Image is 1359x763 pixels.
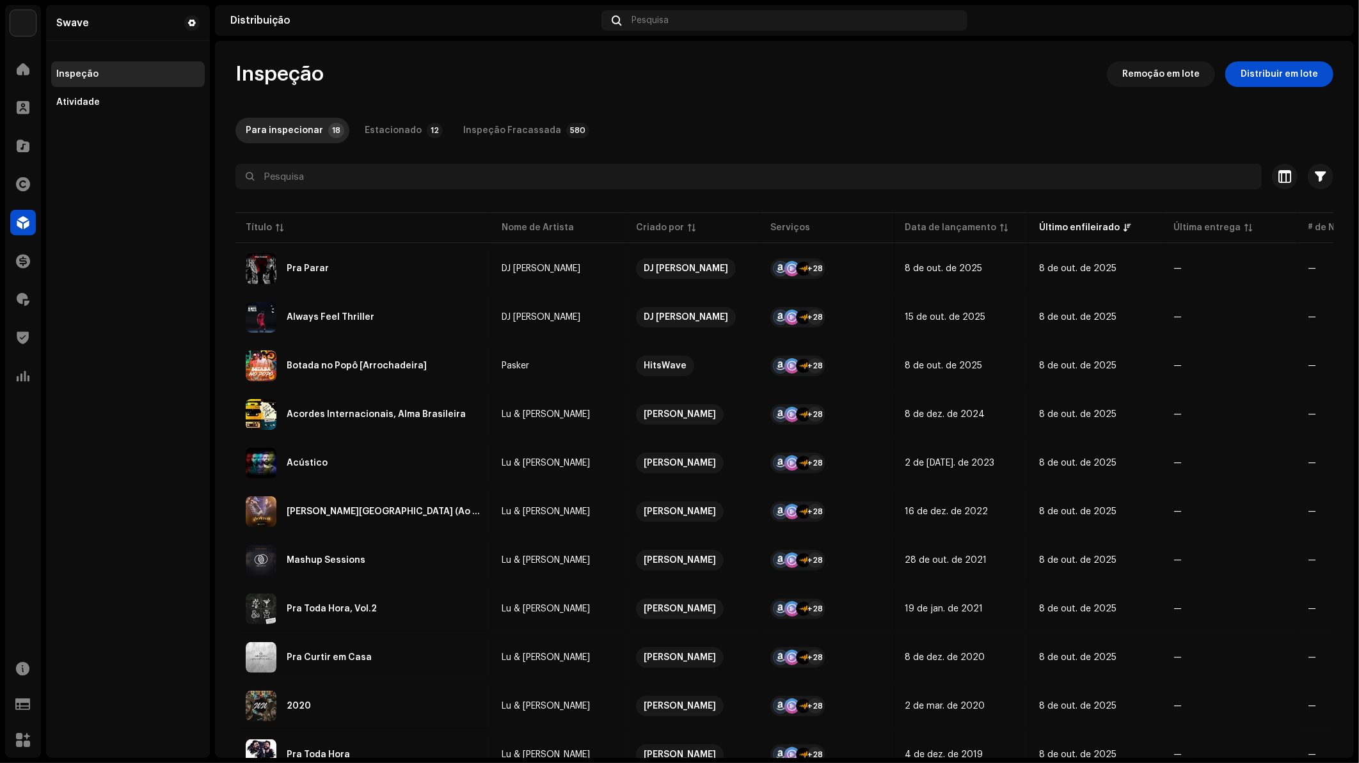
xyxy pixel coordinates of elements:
[636,221,684,234] div: Criado por
[1039,459,1117,468] span: 8 de out. de 2025
[1039,702,1117,711] span: 8 de out. de 2025
[51,61,205,87] re-m-nav-item: Inspeção
[502,313,616,322] span: DJ Antony Achkar
[1039,313,1117,322] span: 8 de out. de 2025
[246,496,276,527] img: dc1ca2bf-1e6a-459d-9d64-fe9d8905cd89
[905,221,996,234] div: Data de lançamento
[905,313,985,322] span: 15 de out. de 2025
[246,594,276,624] img: 8a730e9d-584f-4e69-9da4-076985f16f57
[1039,264,1117,273] span: 8 de out. de 2025
[807,358,823,374] div: +28
[644,696,716,716] div: [PERSON_NAME]
[365,118,422,143] div: Estacionado
[636,356,750,376] span: HitsWave
[807,310,823,325] div: +28
[287,653,372,662] div: Pra Curtir em Casa
[1173,459,1182,468] span: —
[636,550,750,570] span: Luiz Fernando Boneventi
[644,599,716,619] div: [PERSON_NAME]
[1173,361,1182,370] span: —
[502,264,580,273] div: DJ [PERSON_NAME]
[1039,556,1117,565] span: 8 de out. de 2025
[905,264,982,273] span: 8 de out. de 2025
[1107,61,1215,87] button: Remoção em lote
[502,750,616,759] span: Lu & Robertinho
[246,545,276,576] img: 49de1db3-edba-4435-b38d-4bd2ccc32871
[1173,556,1182,565] span: —
[502,410,616,419] span: Lu & Robertinho
[287,313,374,322] div: Always Feel Thriller
[502,507,616,516] span: Lu & Robertinho
[502,750,590,759] div: Lu & [PERSON_NAME]
[1173,702,1182,711] span: —
[1039,361,1117,370] span: 8 de out. de 2025
[502,264,616,273] span: DJ Antony Achkar
[1318,10,1339,31] img: c3ace681-228d-4631-9f26-36716aff81b7
[644,647,716,668] div: [PERSON_NAME]
[502,459,616,468] span: Lu & Robertinho
[56,18,89,28] div: Swave
[502,361,529,370] div: Pasker
[1241,61,1318,87] span: Distribuir em lote
[905,604,983,613] span: 19 de jan. de 2021
[566,123,589,138] p-badge: 580
[644,404,716,425] div: [PERSON_NAME]
[905,556,987,565] span: 28 de out. de 2021
[502,313,580,322] div: DJ [PERSON_NAME]
[644,356,687,376] div: HitsWave
[246,253,276,284] img: 882a052b-d903-4fc4-b78d-549c09f7416c
[1173,604,1182,613] span: —
[807,261,823,276] div: +28
[644,453,716,473] div: [PERSON_NAME]
[502,507,590,516] div: Lu & [PERSON_NAME]
[807,407,823,422] div: +28
[502,556,616,565] span: Lu & Robertinho
[1039,507,1117,516] span: 8 de out. de 2025
[1039,750,1117,759] span: 8 de out. de 2025
[287,264,329,273] div: Pra Parar
[1122,61,1200,87] span: Remoção em lote
[287,556,365,565] div: Mashup Sessions
[51,90,205,115] re-m-nav-item: Atividade
[287,459,328,468] div: Acústico
[10,10,36,36] img: 1710b61e-6121-4e79-a126-bcb8d8a2a180
[246,399,276,430] img: 741ccf83-8beb-4bcc-a348-3daf0ae8cfcf
[807,650,823,665] div: +28
[246,448,276,478] img: 1fa08a18-1e3c-4972-874d-ac0aa4a824ca
[287,410,466,419] div: Acordes Internacionais, Alma Brasileira
[287,361,427,370] div: Botada no Popô [Arrochadeira]
[1173,653,1182,662] span: —
[905,750,983,759] span: 4 de dez. de 2019
[502,702,616,711] span: Lu & Robertinho
[246,221,272,234] div: Título
[246,118,323,143] div: Para inspecionar
[1173,507,1182,516] span: —
[636,453,750,473] span: Luiz Fernando Boneventi
[463,118,561,143] div: Inspeção Fracassada
[1173,264,1182,273] span: —
[502,361,616,370] span: Pasker
[502,556,590,565] div: Lu & [PERSON_NAME]
[905,459,994,468] span: 2 de jul. de 2023
[56,69,99,79] div: Inspeção
[1173,410,1182,419] span: —
[502,653,590,662] div: Lu & [PERSON_NAME]
[1039,604,1117,613] span: 8 de out. de 2025
[807,553,823,568] div: +28
[246,302,276,333] img: ed2cddfa-1e51-4e03-846f-a2cef7c48efb
[636,696,750,716] span: Luiz Fernando Boneventi
[636,258,750,279] span: DJ Antony Achkar
[636,307,750,327] span: DJ Antony Achkar
[905,507,988,516] span: 16 de dez. de 2022
[328,123,344,138] p-badge: 18
[636,599,750,619] span: Luiz Fernando Boneventi
[807,698,823,714] div: +28
[287,507,481,516] div: Em Campo Grande (Ao Vivo)
[1173,750,1182,759] span: —
[502,702,590,711] div: Lu & [PERSON_NAME]
[1173,313,1182,322] span: —
[807,601,823,617] div: +28
[502,410,590,419] div: Lu & [PERSON_NAME]
[1225,61,1333,87] button: Distribuir em lote
[1039,410,1117,419] span: 8 de out. de 2025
